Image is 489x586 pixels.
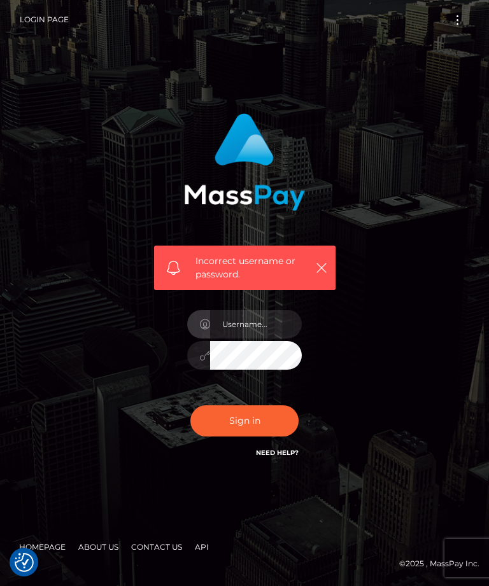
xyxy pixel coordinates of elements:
[195,255,309,281] span: Incorrect username or password.
[256,449,299,457] a: Need Help?
[20,6,69,33] a: Login Page
[126,537,187,557] a: Contact Us
[190,537,214,557] a: API
[73,537,124,557] a: About Us
[210,310,302,338] input: Username...
[10,557,479,571] div: © 2025 , MassPay Inc.
[15,553,34,572] button: Consent Preferences
[190,405,299,436] button: Sign in
[15,553,34,572] img: Revisit consent button
[14,537,71,557] a: Homepage
[184,113,305,211] img: MassPay Login
[446,11,469,29] button: Toggle navigation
